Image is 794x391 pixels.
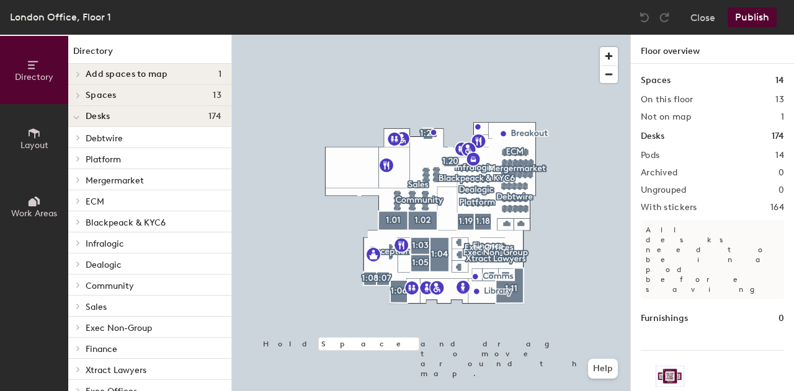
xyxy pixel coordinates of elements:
span: Finance [86,344,117,354]
h1: Spaces [641,74,671,87]
h2: Pods [641,151,659,160]
h2: Not on map [641,112,691,122]
h1: 0 [778,312,784,325]
span: Exec Non-Group [86,323,152,333]
span: Add spaces to map [86,69,168,79]
span: Sales [86,302,107,312]
h2: On this floor [641,95,694,105]
h2: Ungrouped [641,185,687,195]
h1: Furnishings [641,312,688,325]
span: Spaces [86,90,117,100]
p: All desks need to be in a pod before saving [641,220,784,299]
span: Mergermarket [86,175,144,186]
button: Close [690,7,715,27]
h1: 14 [775,74,784,87]
h1: 174 [772,130,784,143]
h1: Floor overview [631,35,794,64]
span: Infralogic [86,239,124,249]
h1: Desks [641,130,664,143]
h2: 14 [775,151,784,160]
span: 13 [213,90,221,100]
span: Community [86,281,134,291]
h2: With stickers [641,203,697,213]
h2: 13 [775,95,784,105]
button: Publish [728,7,777,27]
span: Layout [20,140,48,151]
button: Help [588,359,618,379]
img: Undo [638,11,651,24]
h1: Directory [68,45,231,64]
h2: 164 [770,203,784,213]
img: Redo [658,11,671,24]
span: Platform [86,154,121,165]
div: London Office, Floor 1 [10,9,111,25]
span: Desks [86,112,110,121]
h2: 0 [778,185,784,195]
h2: 0 [778,168,784,178]
span: Dealogic [86,260,122,270]
span: 174 [208,112,221,121]
span: Xtract Lawyers [86,365,146,376]
span: Debtwire [86,133,123,144]
span: 1 [218,69,221,79]
h2: Archived [641,168,677,178]
img: Sticker logo [656,366,684,387]
span: Blackpeack & KYC6 [86,217,166,228]
span: ECM [86,196,104,207]
span: Work Areas [11,208,57,219]
h2: 1 [781,112,784,122]
span: Directory [15,72,53,82]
